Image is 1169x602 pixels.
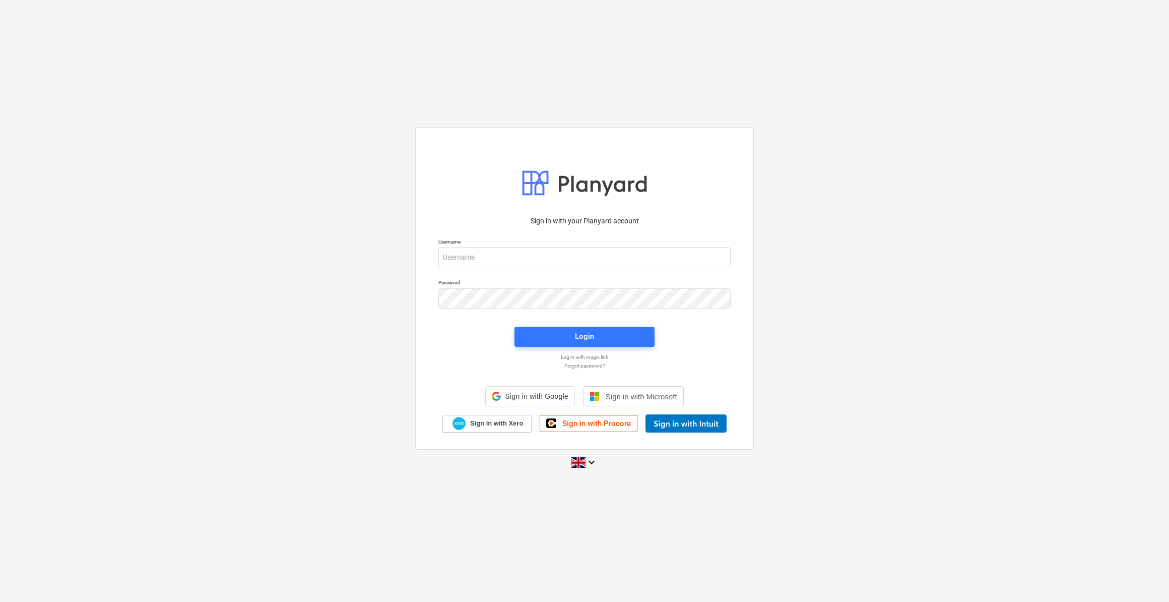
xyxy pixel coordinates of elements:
a: Log in with magic link [433,354,736,360]
div: Login [575,330,594,343]
img: Microsoft logo [590,391,600,401]
p: Sign in with your Planyard account [438,216,731,226]
p: Password [438,279,731,288]
a: Sign in with Procore [540,415,637,432]
a: Forgot password? [433,363,736,369]
span: Sign in with Procore [562,419,631,428]
img: Xero logo [452,417,466,431]
p: Username [438,238,731,247]
button: Login [514,327,655,347]
span: Sign in with Microsoft [606,392,677,401]
a: Sign in with Xero [442,415,532,433]
input: Username [438,247,731,267]
span: Sign in with Google [505,392,568,400]
div: Sign in with Google [485,386,574,406]
i: keyboard_arrow_down [586,456,598,468]
span: Sign in with Xero [470,419,523,428]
